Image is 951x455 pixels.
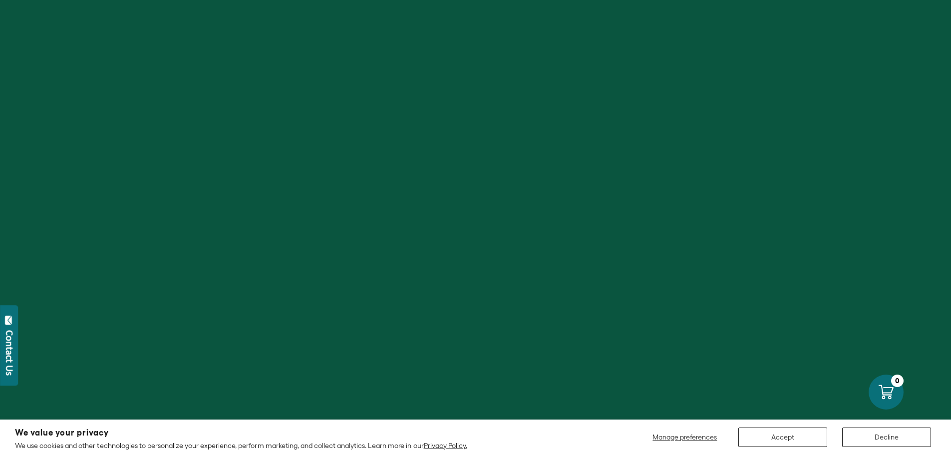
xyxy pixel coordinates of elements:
[15,441,467,450] p: We use cookies and other technologies to personalize your experience, perform marketing, and coll...
[646,428,723,447] button: Manage preferences
[842,428,931,447] button: Decline
[424,442,467,450] a: Privacy Policy.
[15,429,467,437] h2: We value your privacy
[891,375,904,387] div: 0
[4,330,14,376] div: Contact Us
[652,433,717,441] span: Manage preferences
[738,428,827,447] button: Accept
